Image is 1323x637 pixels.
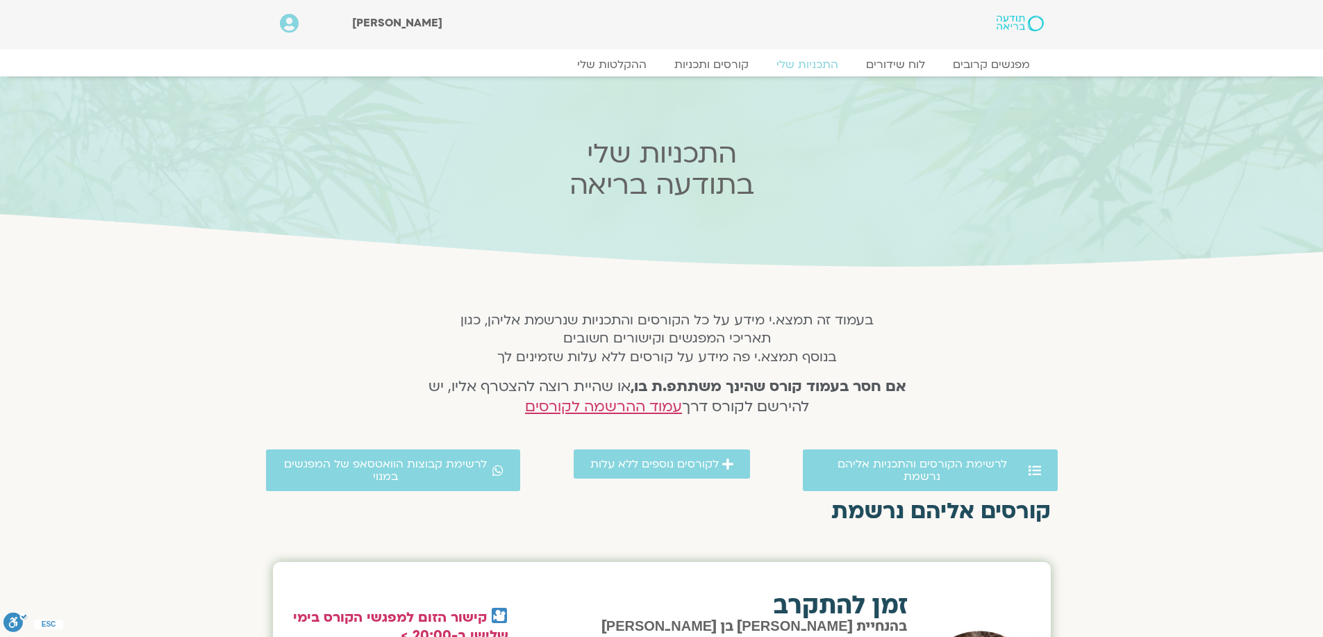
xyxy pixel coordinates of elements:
span: לרשימת הקורסים והתכניות אליהם נרשמת [819,458,1025,483]
h2: זמן להתקרב [557,593,908,618]
strong: אם חסר בעמוד קורס שהינך משתתפ.ת בו, [631,377,906,397]
span: לקורסים נוספים ללא עלות [590,458,719,470]
a: ההקלטות שלי [563,58,660,72]
a: לרשימת הקורסים והתכניות אליהם נרשמת [803,449,1058,491]
h2: התכניות שלי בתודעה בריאה [390,138,934,201]
h4: או שהיית רוצה להצטרף אליו, יש להירשם לקורס דרך [410,377,924,417]
nav: Menu [280,58,1044,72]
h2: קורסים אליהם נרשמת [273,499,1051,524]
a: לקורסים נוספים ללא עלות [574,449,750,479]
a: מפגשים קרובים [939,58,1044,72]
a: לוח שידורים [852,58,939,72]
span: לרשימת קבוצות הוואטסאפ של המפגשים במנוי [283,458,490,483]
span: [PERSON_NAME] [352,15,442,31]
span: בהנחיית [PERSON_NAME] בן [PERSON_NAME] [601,620,907,634]
a: לרשימת קבוצות הוואטסאפ של המפגשים במנוי [266,449,521,491]
a: קורסים ותכניות [660,58,763,72]
a: התכניות שלי [763,58,852,72]
h5: בעמוד זה תמצא.י מידע על כל הקורסים והתכניות שנרשמת אליהן, כגון תאריכי המפגשים וקישורים חשובים בנו... [410,311,924,366]
a: עמוד ההרשמה לקורסים [525,397,682,417]
img: 🎦 [492,608,507,623]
